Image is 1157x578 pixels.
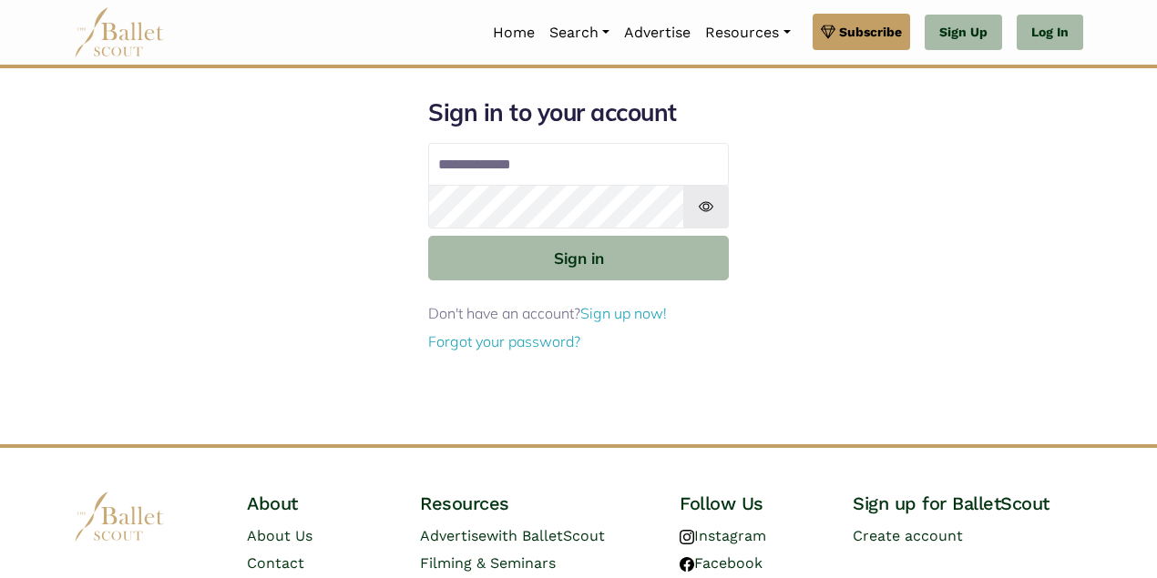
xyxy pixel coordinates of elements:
[925,15,1002,51] a: Sign Up
[853,527,963,544] a: Create account
[853,492,1083,515] h4: Sign up for BalletScout
[698,14,797,52] a: Resources
[247,527,312,544] a: About Us
[420,527,605,544] a: Advertisewith BalletScout
[680,530,694,544] img: instagram logo
[247,492,391,515] h4: About
[428,332,580,350] a: Forgot your password?
[1017,15,1083,51] a: Log In
[486,14,542,52] a: Home
[74,492,165,542] img: logo
[813,14,910,50] a: Subscribe
[486,527,605,544] span: with BalletScout
[680,557,694,572] img: facebook logo
[428,97,729,128] h1: Sign in to your account
[821,22,835,42] img: gem.svg
[428,236,729,280] button: Sign in
[580,304,667,322] a: Sign up now!
[247,554,304,572] a: Contact
[839,22,902,42] span: Subscribe
[542,14,617,52] a: Search
[428,302,729,326] p: Don't have an account?
[420,554,556,572] a: Filming & Seminars
[617,14,698,52] a: Advertise
[680,554,763,572] a: Facebook
[680,527,766,544] a: Instagram
[420,492,650,515] h4: Resources
[680,492,824,515] h4: Follow Us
